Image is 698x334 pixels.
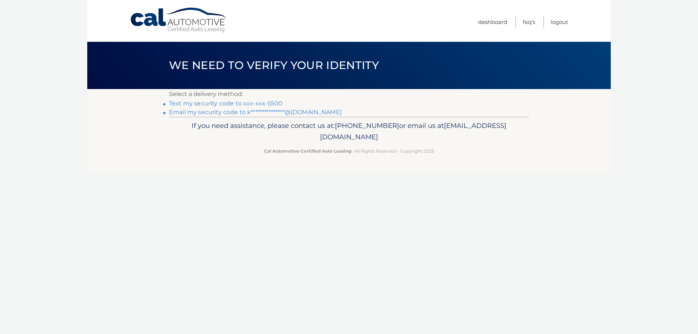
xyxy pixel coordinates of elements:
a: Cal Automotive [130,7,228,33]
a: Logout [551,16,568,28]
p: If you need assistance, please contact us at: or email us at [174,120,524,143]
p: - All Rights Reserved - Copyright 2025 [174,147,524,155]
strong: Cal Automotive Certified Auto Leasing [264,148,351,154]
span: [PHONE_NUMBER] [335,121,399,130]
p: Select a delivery method: [169,89,529,99]
span: We need to verify your identity [169,59,379,72]
a: Text my security code to xxx-xxx-5500 [169,100,282,107]
a: FAQ's [523,16,535,28]
a: Dashboard [478,16,507,28]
